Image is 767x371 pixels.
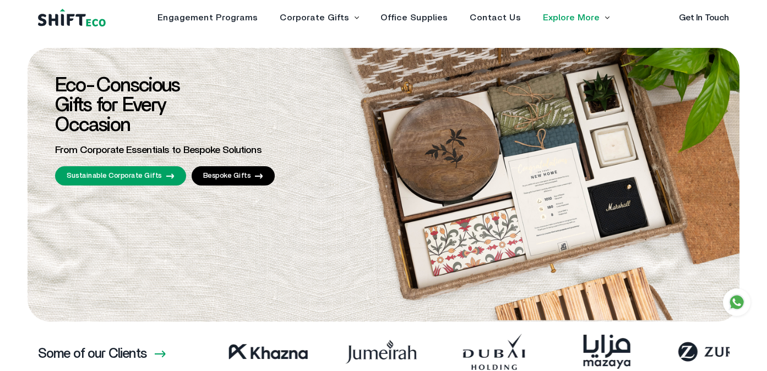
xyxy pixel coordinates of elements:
a: Get In Touch [679,13,729,22]
a: Sustainable Corporate Gifts [55,166,186,185]
img: mazaya.webp [542,332,655,371]
a: Office Supplies [380,13,448,22]
a: Explore More [543,13,600,22]
img: Frame_41.webp [429,332,542,371]
img: Frame_59.webp [203,332,316,371]
h3: Some of our Clients [38,347,146,361]
a: Corporate Gifts [280,13,349,22]
a: Engagement Programs [157,13,258,22]
span: Eco-Conscious Gifts for Every Occasion [55,75,179,135]
a: Contact Us [470,13,521,22]
img: Frame_38.webp [316,332,429,371]
a: Bespoke Gifts [192,166,275,185]
span: From Corporate Essentials to Bespoke Solutions [55,145,262,155]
